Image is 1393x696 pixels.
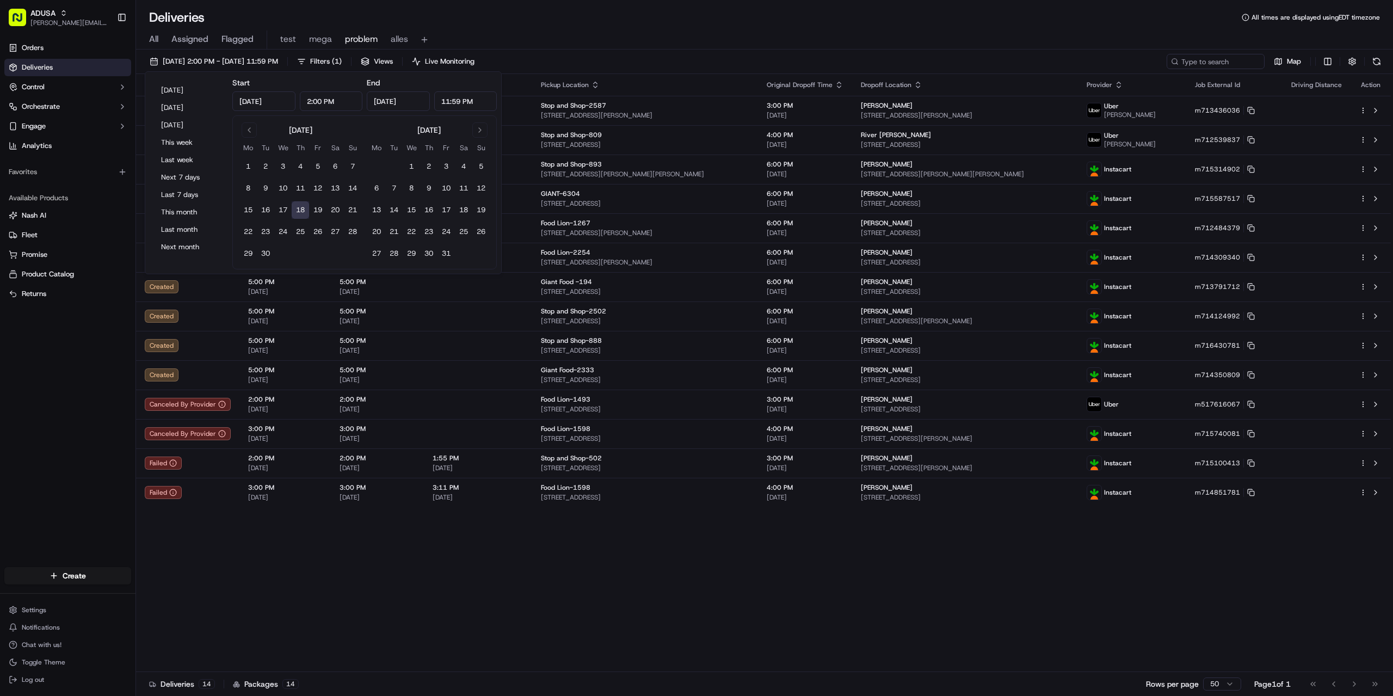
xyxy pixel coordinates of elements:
input: Date [232,91,295,111]
span: Uber [1104,102,1119,110]
th: Thursday [420,142,437,153]
button: m715587517 [1195,194,1255,203]
span: [DATE] [248,287,322,296]
div: [DATE] [417,125,441,135]
span: Live Monitoring [425,57,474,66]
span: Instacart [1104,165,1131,174]
img: profile_instacart_ahold_partner.png [1087,221,1101,235]
a: Product Catalog [9,269,127,279]
span: Nash AI [22,211,46,220]
span: [PERSON_NAME] [861,307,913,316]
label: End [367,78,380,88]
span: Stop and Shop-893 [541,160,602,169]
button: m715740081 [1195,429,1255,438]
button: 4 [455,158,472,175]
button: 8 [403,180,420,197]
span: Assigned [171,33,208,46]
span: 5:00 PM [340,307,415,316]
button: m715314902 [1195,165,1255,174]
button: 23 [420,223,437,241]
input: Type to search [1167,54,1265,69]
span: All times are displayed using EDT timezone [1252,13,1380,22]
button: Notifications [4,620,131,635]
button: m713791712 [1195,282,1255,291]
span: ( 1 ) [332,57,342,66]
span: [DATE] [767,229,843,237]
span: Orchestrate [22,102,60,112]
span: Food Lion-2254 [541,248,590,257]
span: m517616067 [1195,400,1240,409]
button: Product Catalog [4,266,131,283]
span: mega [309,33,332,46]
span: Notifications [22,623,60,632]
button: 22 [239,223,257,241]
span: [DATE] 2:00 PM - [DATE] 11:59 PM [163,57,278,66]
span: [PERSON_NAME] [861,189,913,198]
span: m713436036 [1195,106,1240,115]
button: m712484379 [1195,224,1255,232]
span: [STREET_ADDRESS][PERSON_NAME][PERSON_NAME] [541,170,749,178]
button: 5 [309,158,326,175]
span: Engage [22,121,46,131]
span: [STREET_ADDRESS] [861,140,1069,149]
img: 1736555255976-a54dd68f-1ca7-489b-9aae-adbdc363a1c4 [11,104,30,124]
span: [PERSON_NAME] [861,101,913,110]
span: m714851781 [1195,488,1240,497]
span: Driving Distance [1291,81,1342,89]
img: profile_instacart_ahold_partner.png [1087,368,1101,382]
button: m714124992 [1195,312,1255,321]
span: [PERSON_NAME][EMAIL_ADDRESS][PERSON_NAME][DOMAIN_NAME] [30,19,108,27]
a: Nash AI [9,211,127,220]
button: 12 [472,180,490,197]
button: [DATE] [156,118,221,133]
input: Time [300,91,363,111]
a: Promise [9,250,127,260]
button: 31 [437,245,455,262]
button: Last week [156,152,221,168]
span: [PERSON_NAME] [1104,140,1156,149]
span: Instacart [1104,194,1131,203]
span: [STREET_ADDRESS] [861,199,1069,208]
img: profile_uber_ahold_partner.png [1087,397,1101,411]
span: m716430781 [1195,341,1240,350]
span: [DATE] [767,258,843,267]
img: profile_uber_ahold_partner.png [1087,103,1101,118]
span: API Documentation [103,158,175,169]
div: We're available if you need us! [37,115,138,124]
span: [DATE] [767,287,843,296]
span: Instacart [1104,312,1131,321]
th: Wednesday [274,142,292,153]
span: Pickup Location [541,81,589,89]
th: Saturday [326,142,344,153]
span: Toggle Theme [22,658,65,667]
button: 29 [403,245,420,262]
span: Knowledge Base [22,158,83,169]
button: [DATE] [156,83,221,98]
button: 9 [257,180,274,197]
button: Returns [4,285,131,303]
span: Deliveries [22,63,53,72]
button: 11 [292,180,309,197]
button: m517616067 [1195,400,1255,409]
button: Failed [145,486,182,499]
span: 5:00 PM [340,278,415,286]
span: Giant Food -194 [541,278,592,286]
img: profile_instacart_ahold_partner.png [1087,192,1101,206]
a: Deliveries [4,59,131,76]
button: 19 [309,201,326,219]
button: ADUSA [30,8,56,19]
img: Nash [11,11,33,33]
span: [DATE] [767,199,843,208]
span: test [280,33,296,46]
button: 27 [326,223,344,241]
button: Go to previous month [242,122,257,138]
img: profile_instacart_ahold_partner.png [1087,250,1101,264]
button: 25 [455,223,472,241]
button: 26 [309,223,326,241]
button: 1 [239,158,257,175]
button: 19 [472,201,490,219]
button: Control [4,78,131,96]
button: 17 [437,201,455,219]
span: Stop and Shop-809 [541,131,602,139]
